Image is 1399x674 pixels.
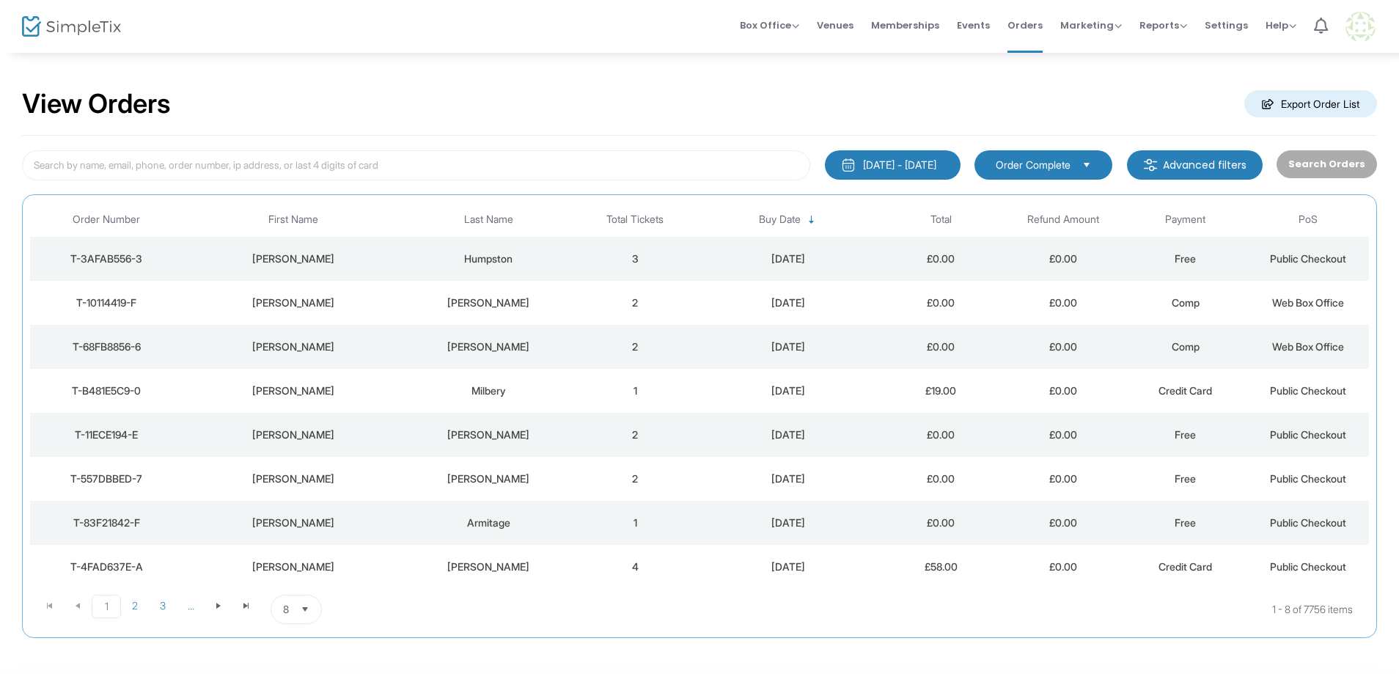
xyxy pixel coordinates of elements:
span: Public Checkout [1270,384,1346,397]
div: Armitage [407,516,570,530]
div: 22/09/2025 [700,516,876,530]
div: Vicky [186,296,399,310]
td: £0.00 [1002,281,1125,325]
div: 23/09/2025 [700,428,876,442]
span: Box Office [740,18,799,32]
div: Michal [186,428,399,442]
div: Joanne [186,472,399,486]
img: filter [1143,158,1158,172]
td: 2 [574,413,697,457]
td: £0.00 [880,501,1002,545]
span: PoS [1299,213,1318,226]
span: Web Box Office [1272,340,1344,353]
div: [DATE] - [DATE] [863,158,936,172]
span: Free [1175,516,1196,529]
span: Buy Date [759,213,801,226]
td: £0.00 [1002,325,1125,369]
td: 2 [574,281,697,325]
td: 3 [574,237,697,281]
span: Free [1175,252,1196,265]
div: 23/09/2025 [700,340,876,354]
span: Help [1266,18,1296,32]
span: Free [1175,472,1196,485]
m-button: Advanced filters [1127,150,1263,180]
div: T-3AFAB556-3 [34,252,179,266]
span: Free [1175,428,1196,441]
span: Sortable [806,214,818,226]
span: Venues [817,7,853,44]
span: First Name [268,213,318,226]
div: Amy [186,560,399,574]
td: £58.00 [880,545,1002,589]
th: Total Tickets [574,202,697,237]
div: Mathers [407,472,570,486]
div: 23/09/2025 [700,296,876,310]
m-button: Export Order List [1244,90,1377,117]
div: T-68FB8856-6 [34,340,179,354]
button: [DATE] - [DATE] [825,150,961,180]
span: Last Name [464,213,513,226]
td: £0.00 [1002,237,1125,281]
span: Page 2 [121,595,149,617]
div: 22/09/2025 [700,472,876,486]
div: 23/09/2025 [700,252,876,266]
span: Web Box Office [1272,296,1344,309]
span: Comp [1172,340,1200,353]
td: £0.00 [1002,369,1125,413]
span: Go to the last page [232,595,260,617]
th: Refund Amount [1002,202,1125,237]
span: Memberships [871,7,939,44]
td: £19.00 [880,369,1002,413]
span: Go to the last page [240,600,252,612]
div: T-10114419-F [34,296,179,310]
span: Orders [1007,7,1043,44]
span: Page 1 [92,595,121,618]
img: monthly [841,158,856,172]
div: Baldwin [407,560,570,574]
span: Order Number [73,213,140,226]
td: £0.00 [1002,545,1125,589]
div: Milbery [407,384,570,398]
div: Edwards [407,340,570,354]
div: Laskowski [407,428,570,442]
h2: View Orders [22,88,171,120]
th: Total [880,202,1002,237]
div: Humpston [407,252,570,266]
span: Page 3 [149,595,177,617]
span: Credit Card [1159,384,1212,397]
td: £0.00 [880,237,1002,281]
td: £0.00 [880,325,1002,369]
input: Search by name, email, phone, order number, ip address, or last 4 digits of card [22,150,810,180]
td: 4 [574,545,697,589]
span: Events [957,7,990,44]
span: Settings [1205,7,1248,44]
span: Reports [1139,18,1187,32]
td: 1 [574,501,697,545]
kendo-pager-info: 1 - 8 of 7756 items [468,595,1353,624]
span: Credit Card [1159,560,1212,573]
td: £0.00 [880,457,1002,501]
span: Comp [1172,296,1200,309]
span: Payment [1165,213,1205,226]
span: Page 4 [177,595,205,617]
div: 22/09/2025 [700,560,876,574]
div: Vicky [186,340,399,354]
span: Public Checkout [1270,560,1346,573]
span: Order Complete [996,158,1071,172]
div: Emma [186,252,399,266]
span: Public Checkout [1270,472,1346,485]
span: Public Checkout [1270,516,1346,529]
div: Edwards [407,296,570,310]
td: £0.00 [880,413,1002,457]
td: 2 [574,325,697,369]
div: T-4FAD637E-A [34,560,179,574]
td: 1 [574,369,697,413]
div: T-83F21842-F [34,516,179,530]
span: Public Checkout [1270,428,1346,441]
td: 2 [574,457,697,501]
div: T-11ECE194-E [34,428,179,442]
div: Neil [186,384,399,398]
div: 23/09/2025 [700,384,876,398]
span: Marketing [1060,18,1122,32]
div: T-B481E5C9-0 [34,384,179,398]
